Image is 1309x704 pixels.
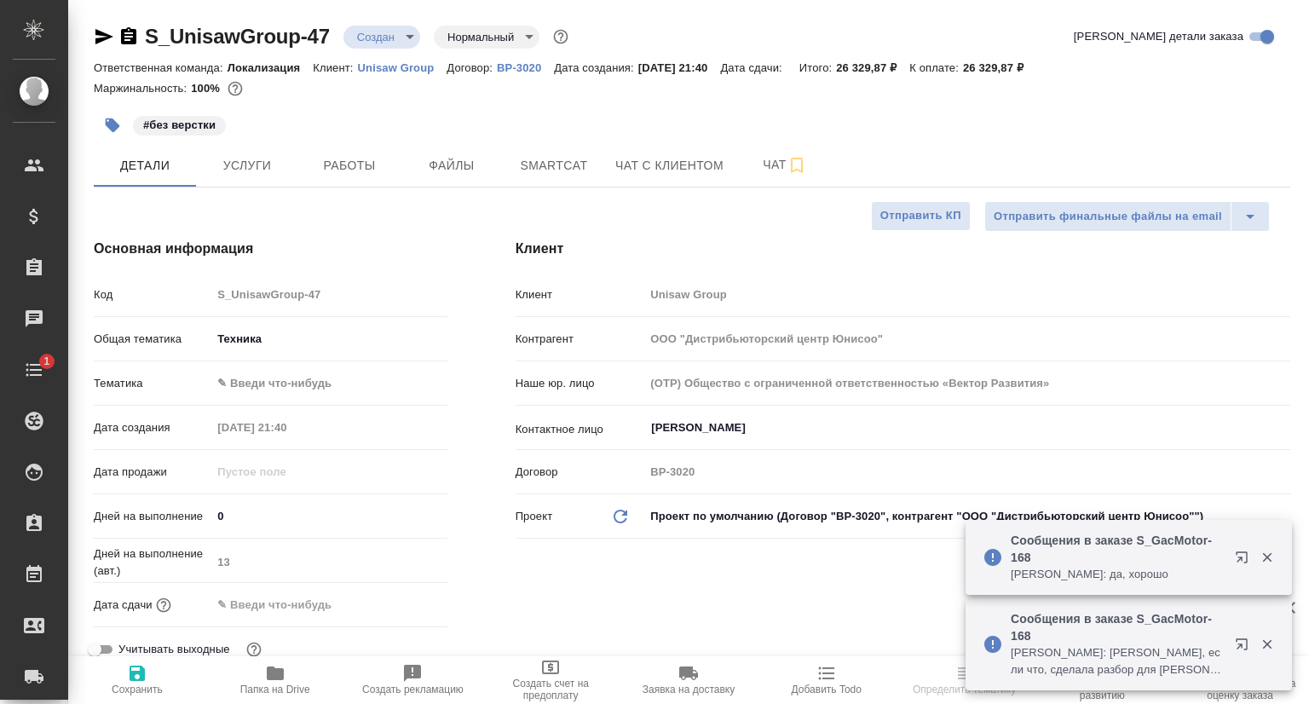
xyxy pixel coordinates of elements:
input: Пустое поле [644,371,1290,395]
p: Клиент [516,286,645,303]
span: Отправить финальные файлы на email [994,207,1222,227]
span: 1 [33,353,60,370]
button: Закрыть [1249,637,1284,652]
p: Дней на выполнение (авт.) [94,545,211,580]
p: Договор: [447,61,497,74]
button: Выбери, если сб и вс нужно считать рабочими днями для выполнения заказа. [243,638,265,661]
p: Дата сдачи: [720,61,786,74]
p: Маржинальность: [94,82,191,95]
button: Скопировать ссылку [118,26,139,47]
span: Отправить КП [880,206,961,226]
button: Нормальный [442,30,519,44]
div: Создан [434,26,539,49]
a: 1 [4,349,64,391]
p: Общая тематика [94,331,211,348]
p: Сообщения в заказе S_GacMotor-168 [1011,610,1224,644]
button: Отправить КП [871,201,971,231]
p: [PERSON_NAME]: да, хорошо [1011,566,1224,583]
span: Добавить Todo [792,684,862,695]
button: Закрыть [1249,550,1284,565]
button: Добавить тэг [94,107,131,144]
span: Чат с клиентом [615,155,724,176]
button: Открыть в новой вкладке [1225,540,1266,581]
a: ВР-3020 [497,60,554,74]
input: Пустое поле [211,282,447,307]
button: Open [1281,426,1284,430]
p: Проект [516,508,553,525]
span: Smartcat [513,155,595,176]
p: 26 329,87 ₽ [963,61,1036,74]
a: S_UnisawGroup-47 [145,25,330,48]
input: Пустое поле [211,550,447,574]
p: Тематика [94,375,211,392]
button: Папка на Drive [206,656,344,704]
p: ВР-3020 [497,61,554,74]
p: К оплате: [909,61,963,74]
div: ✎ Введи что-нибудь [217,375,426,392]
button: Определить тематику [896,656,1034,704]
span: Услуги [206,155,288,176]
p: Ответственная команда: [94,61,228,74]
p: Код [94,286,211,303]
span: Работы [309,155,390,176]
div: Проект по умолчанию (Договор "ВР-3020", контрагент "ООО "Дистрибьюторский центр Юнисоо"") [644,502,1290,531]
svg: Подписаться [787,155,807,176]
div: Техника [211,325,447,354]
p: Дата создания: [554,61,637,74]
span: Сохранить [112,684,163,695]
p: Сообщения в заказе S_GacMotor-168 [1011,532,1224,566]
button: Создать счет на предоплату [482,656,620,704]
span: Файлы [411,155,493,176]
span: Детали [104,155,186,176]
button: Создан [352,30,400,44]
input: Пустое поле [211,415,360,440]
p: Дата сдачи [94,597,153,614]
input: ✎ Введи что-нибудь [211,504,447,528]
p: Контактное лицо [516,421,645,438]
span: без верстки [131,117,228,131]
input: Пустое поле [644,459,1290,484]
h4: Клиент [516,239,1290,259]
button: 0.00 RUB; [224,78,246,100]
a: Unisaw Group [358,60,447,74]
input: Пустое поле [211,459,360,484]
p: 100% [191,82,224,95]
span: Определить тематику [913,684,1016,695]
span: [PERSON_NAME] детали заказа [1074,28,1243,45]
p: Unisaw Group [358,61,447,74]
input: Пустое поле [644,282,1290,307]
button: Заявка на доставку [620,656,758,704]
button: Если добавить услуги и заполнить их объемом, то дата рассчитается автоматически [153,594,175,616]
div: split button [984,201,1270,232]
span: Заявка на доставку [643,684,735,695]
button: Добавить Todo [758,656,896,704]
button: Доп статусы указывают на важность/срочность заказа [550,26,572,48]
p: Итого: [799,61,836,74]
p: Наше юр. лицо [516,375,645,392]
p: [DATE] 21:40 [638,61,721,74]
button: Открыть в новой вкладке [1225,627,1266,668]
button: Отправить финальные файлы на email [984,201,1231,232]
p: [PERSON_NAME]: [PERSON_NAME], если что, сделала разбор для [PERSON_NAME], не помешает ему выслать... [1011,644,1224,678]
button: Скопировать ссылку для ЯМессенджера [94,26,114,47]
p: Контрагент [516,331,645,348]
p: Дней на выполнение [94,508,211,525]
div: Создан [343,26,420,49]
button: Создать рекламацию [344,656,482,704]
p: Дата продажи [94,464,211,481]
span: Папка на Drive [240,684,310,695]
button: Сохранить [68,656,206,704]
span: Создать счет на предоплату [492,678,609,701]
p: Клиент: [313,61,357,74]
p: 26 329,87 ₽ [836,61,909,74]
div: ✎ Введи что-нибудь [211,369,447,398]
h4: Основная информация [94,239,447,259]
p: Дата создания [94,419,211,436]
input: Пустое поле [644,326,1290,351]
span: Создать рекламацию [362,684,464,695]
p: Договор [516,464,645,481]
p: #без верстки [143,117,216,134]
span: Учитывать выходные [118,641,230,658]
p: Локализация [228,61,314,74]
span: Чат [744,154,826,176]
